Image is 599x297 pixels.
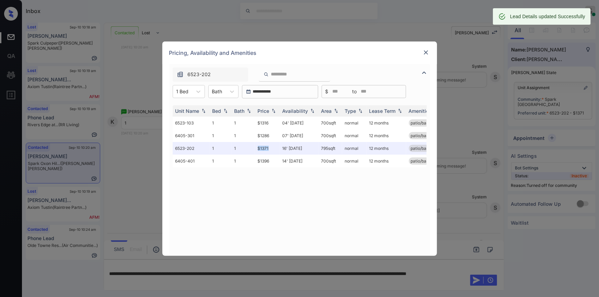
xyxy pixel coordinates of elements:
[175,108,199,114] div: Unit Name
[411,146,437,151] span: patio/balcony
[173,142,210,155] td: 6523-202
[255,155,280,167] td: $1396
[369,108,396,114] div: Lease Term
[188,71,211,78] span: 6523-202
[280,117,319,129] td: 04' [DATE]
[420,69,428,77] img: icon-zuma
[232,142,255,155] td: 1
[423,49,429,56] img: close
[342,129,367,142] td: normal
[210,142,232,155] td: 1
[353,88,357,95] span: to
[255,142,280,155] td: $1371
[345,108,356,114] div: Type
[342,142,367,155] td: normal
[280,155,319,167] td: 14' [DATE]
[411,158,437,164] span: patio/balcony
[162,41,437,64] div: Pricing, Availability and Amenities
[258,108,269,114] div: Price
[280,142,319,155] td: 16' [DATE]
[232,129,255,142] td: 1
[283,108,308,114] div: Availability
[177,71,184,78] img: icon-zuma
[367,117,406,129] td: 12 months
[212,108,221,114] div: Bed
[342,117,367,129] td: normal
[200,108,207,113] img: sorting
[357,108,364,113] img: sorting
[264,71,269,78] img: icon-zuma
[342,155,367,167] td: normal
[319,155,342,167] td: 700 sqft
[222,108,229,113] img: sorting
[280,129,319,142] td: 07' [DATE]
[173,117,210,129] td: 6523-103
[232,155,255,167] td: 1
[319,117,342,129] td: 700 sqft
[367,142,406,155] td: 12 months
[210,155,232,167] td: 1
[411,120,437,126] span: patio/balcony
[255,117,280,129] td: $1316
[173,155,210,167] td: 6405-401
[234,108,245,114] div: Bath
[325,88,329,95] span: $
[396,108,403,113] img: sorting
[319,142,342,155] td: 795 sqft
[510,10,585,23] div: Lead Details updated Successfully
[367,155,406,167] td: 12 months
[245,108,252,113] img: sorting
[255,129,280,142] td: $1286
[232,117,255,129] td: 1
[270,108,277,113] img: sorting
[309,108,316,113] img: sorting
[367,129,406,142] td: 12 months
[321,108,332,114] div: Area
[210,117,232,129] td: 1
[319,129,342,142] td: 700 sqft
[333,108,339,113] img: sorting
[409,108,432,114] div: Amenities
[173,129,210,142] td: 6405-301
[210,129,232,142] td: 1
[411,133,437,138] span: patio/balcony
